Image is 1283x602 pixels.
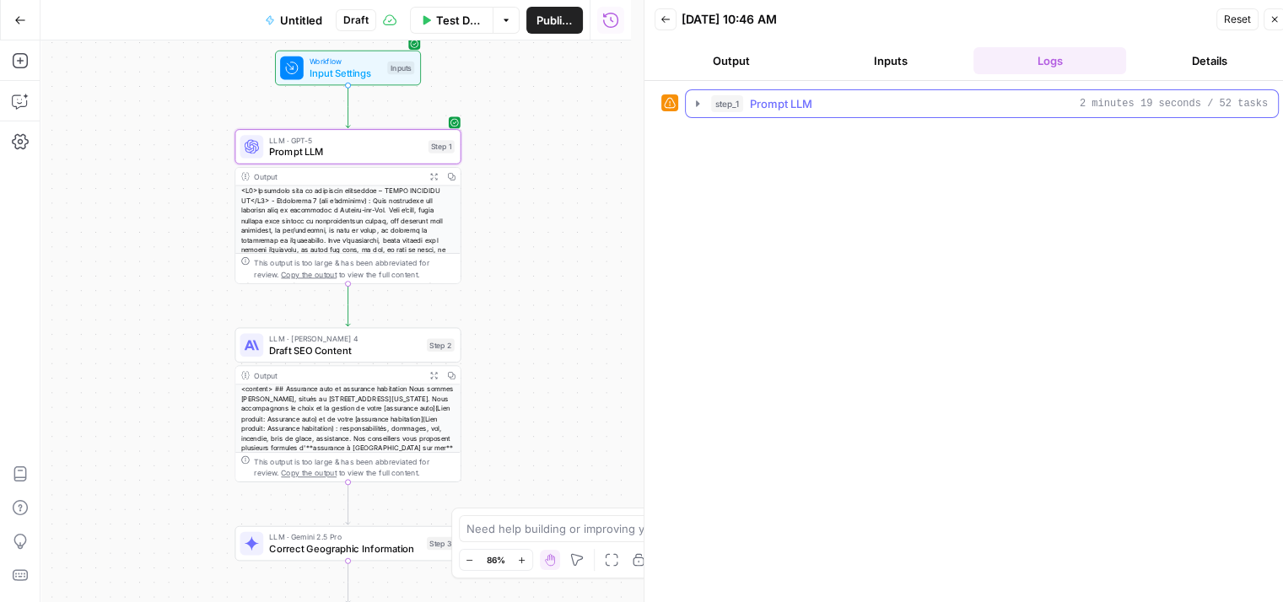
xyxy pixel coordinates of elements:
[750,95,812,112] span: Prompt LLM
[429,140,455,153] div: Step 1
[526,7,583,34] button: Publish
[1080,96,1268,111] span: 2 minutes 19 seconds / 52 tasks
[436,12,482,29] span: Test Data
[269,541,421,556] span: Correct Geographic Information
[310,66,382,80] span: Input Settings
[310,56,382,67] span: Workflow
[255,369,421,381] div: Output
[814,47,967,74] button: Inputs
[282,270,337,278] span: Copy the output
[234,327,461,481] div: LLM · [PERSON_NAME] 4Draft SEO ContentStep 2Output<content> ## Assurance auto et assurance habita...
[711,95,743,112] span: step_1
[269,144,423,159] span: Prompt LLM
[536,12,573,29] span: Publish
[387,62,414,75] div: Inputs
[427,338,455,352] div: Step 2
[269,333,421,345] span: LLM · [PERSON_NAME] 4
[1224,12,1251,27] span: Reset
[255,455,455,479] div: This output is too large & has been abbreviated for review. to view the full content.
[346,85,350,128] g: Edge from start to step_1
[410,7,493,34] button: Test Data
[234,51,461,86] div: WorkflowInput SettingsInputs
[346,283,350,326] g: Edge from step_1 to step_2
[234,129,461,283] div: LLM · GPT-5Prompt LLMStep 1Output<L0>Ipsumdolo sita co adipiscin elitseddoe – TEMPO INCIDIDU UT</...
[686,90,1278,117] button: 2 minutes 19 seconds / 52 tasks
[280,12,322,29] span: Untitled
[487,553,505,567] span: 86%
[655,47,807,74] button: Output
[269,531,421,543] span: LLM · Gemini 2.5 Pro
[234,526,461,562] div: LLM · Gemini 2.5 ProCorrect Geographic InformationStep 3
[346,481,350,524] g: Edge from step_2 to step_3
[255,170,421,182] div: Output
[973,47,1126,74] button: Logs
[269,134,423,146] span: LLM · GPT-5
[255,7,332,34] button: Untitled
[282,468,337,476] span: Copy the output
[269,343,421,357] span: Draft SEO Content
[1216,8,1259,30] button: Reset
[427,537,455,551] div: Step 3
[343,13,369,28] span: Draft
[255,257,455,281] div: This output is too large & has been abbreviated for review. to view the full content.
